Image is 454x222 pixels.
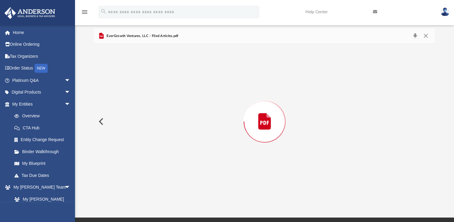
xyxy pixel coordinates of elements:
[4,181,77,193] a: My [PERSON_NAME] Teamarrow_drop_down
[4,98,80,110] a: My Entitiesarrow_drop_down
[4,74,80,86] a: Platinum Q&Aarrow_drop_down
[8,169,80,181] a: Tax Due Dates
[4,62,80,75] a: Order StatusNEW
[35,64,48,73] div: NEW
[8,158,77,170] a: My Blueprint
[4,26,80,39] a: Home
[440,8,449,16] img: User Pic
[4,50,80,62] a: Tax Organizers
[3,7,57,19] img: Anderson Advisors Platinum Portal
[8,122,80,134] a: CTA Hub
[4,39,80,51] a: Online Ordering
[94,28,435,199] div: Preview
[81,11,88,16] a: menu
[100,8,107,15] i: search
[8,134,80,146] a: Entity Change Request
[8,146,80,158] a: Binder Walkthrough
[410,32,420,40] button: Download
[8,193,74,212] a: My [PERSON_NAME] Team
[4,86,80,98] a: Digital Productsarrow_drop_down
[8,110,80,122] a: Overview
[105,33,178,39] span: EverGrowth Ventures, LLC - Filed Articles.pdf
[65,86,77,99] span: arrow_drop_down
[94,113,107,130] button: Previous File
[65,98,77,110] span: arrow_drop_down
[65,181,77,194] span: arrow_drop_down
[420,32,431,40] button: Close
[65,74,77,87] span: arrow_drop_down
[81,8,88,16] i: menu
